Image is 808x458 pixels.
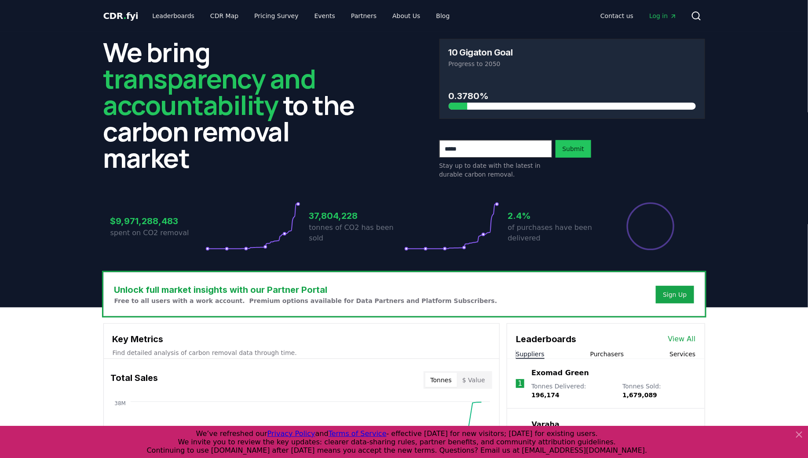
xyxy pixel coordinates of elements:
[113,332,490,346] h3: Key Metrics
[145,8,201,24] a: Leaderboards
[103,11,139,21] span: CDR fyi
[449,59,696,68] p: Progress to 2050
[309,209,404,222] h3: 37,804,228
[114,283,497,296] h3: Unlock full market insights with our Partner Portal
[114,296,497,305] p: Free to all users with a work account. Premium options available for Data Partners and Platform S...
[668,334,696,344] a: View All
[532,419,559,430] a: Varaha
[656,286,694,303] button: Sign Up
[518,425,523,436] p: 2
[518,378,522,389] p: 1
[593,8,684,24] nav: Main
[649,11,676,20] span: Log in
[429,8,457,24] a: Blog
[626,202,675,251] div: Percentage of sales delivered
[457,373,490,387] button: $ Value
[622,382,695,399] p: Tonnes Sold :
[344,8,384,24] a: Partners
[113,348,490,357] p: Find detailed analysis of carbon removal data through time.
[247,8,305,24] a: Pricing Survey
[449,89,696,103] h3: 0.3780%
[663,290,687,299] a: Sign Up
[145,8,457,24] nav: Main
[110,214,205,228] h3: $9,971,288,483
[123,11,126,21] span: .
[508,222,603,244] p: of purchases have been delivered
[309,222,404,244] p: tonnes of CO2 has been sold
[531,368,589,378] a: Exomad Green
[203,8,245,24] a: CDR Map
[531,392,559,399] span: 196,174
[449,48,513,57] h3: 10 Gigaton Goal
[556,140,592,158] button: Submit
[114,400,126,406] tspan: 38M
[439,161,552,179] p: Stay up to date with the latest in durable carbon removal.
[590,350,624,358] button: Purchasers
[516,332,577,346] h3: Leaderboards
[103,39,369,171] h2: We bring to the carbon removal market
[307,8,342,24] a: Events
[642,8,684,24] a: Log in
[103,60,316,123] span: transparency and accountability
[531,382,614,399] p: Tonnes Delivered :
[669,350,695,358] button: Services
[516,350,545,358] button: Suppliers
[103,10,139,22] a: CDR.fyi
[385,8,427,24] a: About Us
[110,228,205,238] p: spent on CO2 removal
[425,373,457,387] button: Tonnes
[508,209,603,222] h3: 2.4%
[593,8,640,24] a: Contact us
[111,371,158,389] h3: Total Sales
[622,392,657,399] span: 1,679,089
